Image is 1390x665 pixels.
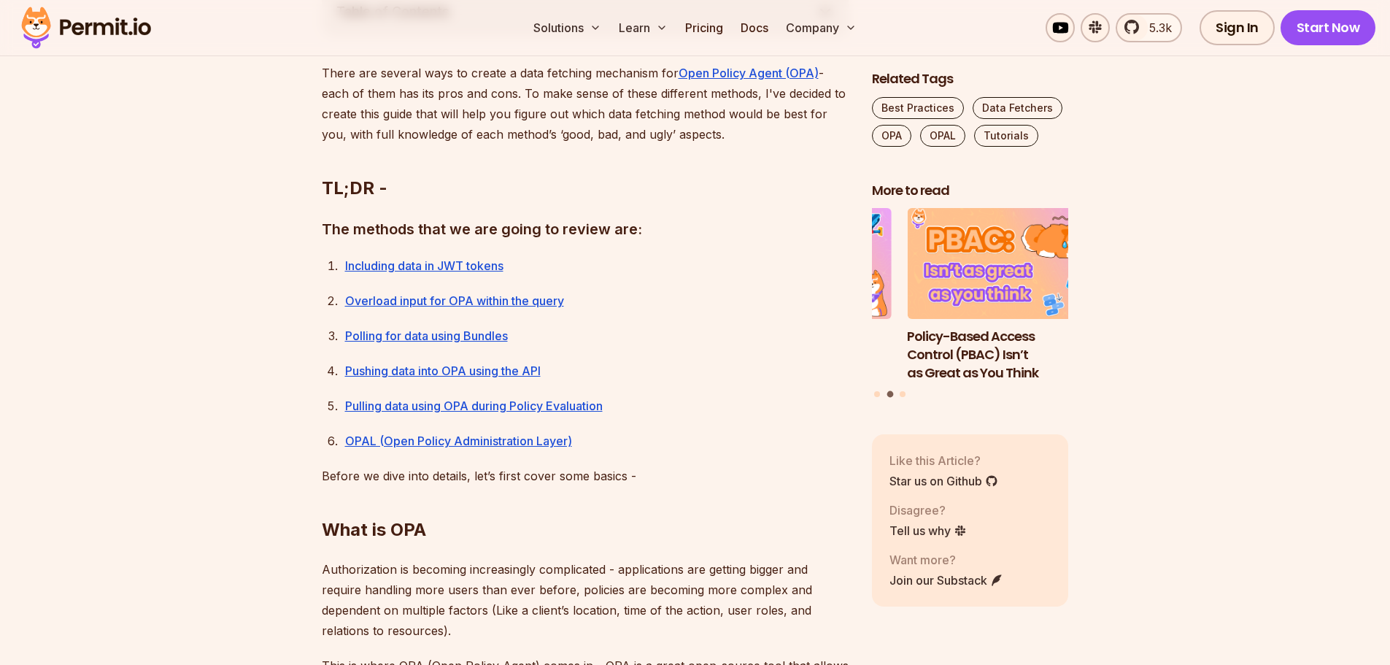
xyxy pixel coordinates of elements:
[887,391,893,398] button: Go to slide 2
[889,572,1003,589] a: Join our Substack
[874,391,880,397] button: Go to slide 1
[907,328,1104,382] h3: Policy-Based Access Control (PBAC) Isn’t as Great as You Think
[872,70,1069,88] h2: Related Tags
[345,328,508,343] a: Polling for data using Bundles
[973,97,1062,119] a: Data Fetchers
[889,501,967,519] p: Disagree?
[872,125,911,147] a: OPA
[889,551,1003,569] p: Want more?
[735,13,774,42] a: Docs
[613,13,673,42] button: Learn
[322,466,849,486] p: Before we dive into details, let’s first cover some basics -
[679,13,729,42] a: Pricing
[900,391,906,397] button: Go to slide 3
[695,209,892,383] li: 1 of 3
[907,209,1104,320] img: Policy-Based Access Control (PBAC) Isn’t as Great as You Think
[907,209,1104,383] a: Policy-Based Access Control (PBAC) Isn’t as Great as You ThinkPolicy-Based Access Control (PBAC) ...
[1200,10,1275,45] a: Sign In
[345,258,503,273] a: Including data in JWT tokens
[1281,10,1376,45] a: Start Now
[907,209,1104,383] li: 2 of 3
[345,364,541,378] a: Pushing data into OPA using the API
[345,399,603,413] a: Pulling data using OPA during Policy Evaluation
[528,13,607,42] button: Solutions
[872,209,1069,400] div: Posts
[345,434,572,448] a: OPAL (Open Policy Administration Layer)
[322,63,849,145] p: There are several ways to create a data fetching mechanism for - each of them has its pros and co...
[322,118,849,200] h2: TL;DR -
[1116,13,1182,42] a: 5.3k
[15,3,158,53] img: Permit logo
[889,472,998,490] a: Star us on Github
[345,293,564,308] a: Overload input for OPA within the query
[872,182,1069,200] h2: More to read
[322,460,849,542] h2: What is OPA
[889,522,967,539] a: Tell us why
[974,125,1038,147] a: Tutorials
[780,13,862,42] button: Company
[679,66,819,80] a: Open Policy Agent (OPA)
[322,218,849,241] h3: The methods that we are going to review are:
[889,452,998,469] p: Like this Article?
[322,559,849,641] p: Authorization is becoming increasingly complicated - applications are getting bigger and require ...
[1140,19,1172,36] span: 5.3k
[920,125,965,147] a: OPAL
[695,328,892,382] h3: How to Use JWTs for Authorization: Best Practices and Common Mistakes
[872,97,964,119] a: Best Practices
